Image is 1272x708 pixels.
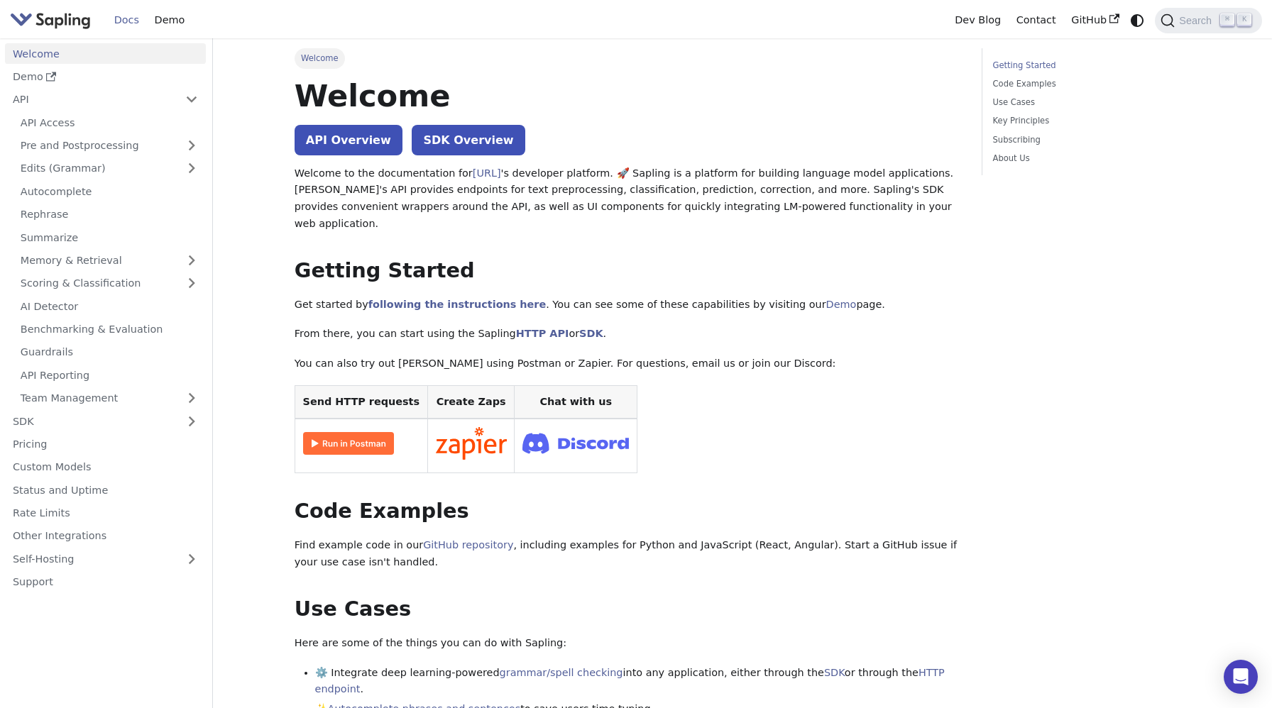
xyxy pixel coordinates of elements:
a: Welcome [5,43,206,64]
a: SDK Overview [412,125,525,155]
a: SDK [579,328,603,339]
a: Getting Started [993,59,1185,72]
h2: Code Examples [295,499,962,524]
a: Status and Uptime [5,480,206,500]
kbd: ⌘ [1220,13,1234,26]
img: Connect in Zapier [436,427,507,460]
a: API Overview [295,125,402,155]
a: Sapling.ai [10,10,96,31]
a: Key Principles [993,114,1185,128]
th: Create Zaps [427,385,515,419]
button: Switch between dark and light mode (currently system mode) [1127,10,1148,31]
p: Get started by . You can see some of these capabilities by visiting our page. [295,297,962,314]
a: Scoring & Classification [13,273,206,294]
p: You can also try out [PERSON_NAME] using Postman or Zapier. For questions, email us or join our D... [295,355,962,372]
p: Here are some of the things you can do with Sapling: [295,635,962,652]
a: Use Cases [993,96,1185,109]
a: SDK [5,411,177,431]
img: Join Discord [522,428,629,458]
a: Benchmarking & Evaluation [13,319,206,340]
button: Collapse sidebar category 'API' [177,89,206,110]
a: Demo [5,67,206,87]
p: Welcome to the documentation for 's developer platform. 🚀 Sapling is a platform for building lang... [295,165,962,233]
img: Run in Postman [303,432,394,455]
p: From there, you can start using the Sapling or . [295,326,962,343]
a: Demo [147,9,192,31]
a: SDK [824,667,845,678]
button: Search (Command+K) [1155,8,1261,33]
h2: Getting Started [295,258,962,284]
a: [URL] [473,167,501,179]
a: Custom Models [5,457,206,477]
a: API Access [13,112,206,133]
a: Guardrails [13,342,206,363]
h2: Use Cases [295,597,962,622]
a: GitHub repository [423,539,513,551]
th: Send HTTP requests [295,385,427,419]
a: GitHub [1063,9,1126,31]
a: AI Detector [13,296,206,316]
span: Welcome [295,48,345,68]
h1: Welcome [295,77,962,115]
a: Docs [106,9,147,31]
button: Expand sidebar category 'SDK' [177,411,206,431]
a: Rephrase [13,204,206,225]
a: HTTP API [516,328,569,339]
a: Other Integrations [5,526,206,546]
a: Autocomplete [13,181,206,201]
a: Demo [826,299,857,310]
a: About Us [993,152,1185,165]
a: following the instructions here [368,299,546,310]
a: API [5,89,177,110]
a: Team Management [13,388,206,409]
span: Search [1175,15,1220,26]
th: Chat with us [515,385,637,419]
a: Code Examples [993,77,1185,91]
nav: Breadcrumbs [295,48,962,68]
a: Pre and Postprocessing [13,135,206,156]
a: Support [5,572,206,592]
kbd: K [1237,13,1251,26]
a: Self-Hosting [5,548,206,569]
a: API Reporting [13,365,206,385]
a: Edits (Grammar) [13,158,206,179]
p: Find example code in our , including examples for Python and JavaScript (React, Angular). Start a... [295,537,962,571]
a: Rate Limits [5,503,206,524]
a: HTTP endpoint [315,667,945,695]
a: Contact [1009,9,1064,31]
a: Dev Blog [947,9,1008,31]
div: Open Intercom Messenger [1224,660,1258,694]
a: Summarize [13,227,206,248]
img: Sapling.ai [10,10,91,31]
a: grammar/spell checking [500,667,623,678]
a: Pricing [5,434,206,455]
a: Memory & Retrieval [13,250,206,271]
li: ⚙️ Integrate deep learning-powered into any application, either through the or through the . [315,665,962,699]
a: Subscribing [993,133,1185,147]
